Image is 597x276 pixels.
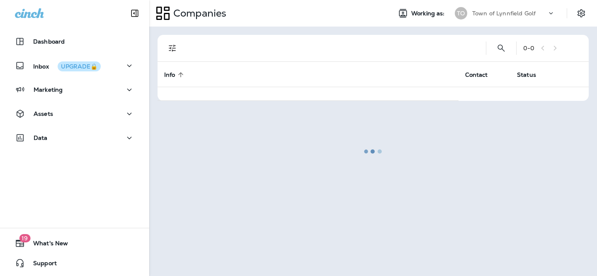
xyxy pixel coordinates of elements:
button: Data [8,129,141,146]
p: Companies [170,7,226,20]
p: Town of Lynnfield Golf [472,10,536,17]
span: Support [25,260,57,270]
div: TO [455,7,467,20]
p: Data [34,134,48,141]
button: Dashboard [8,33,141,50]
button: Collapse Sidebar [123,5,146,22]
button: Assets [8,105,141,122]
button: InboxUPGRADE🔒 [8,57,141,74]
span: What's New [25,240,68,250]
div: UPGRADE🔒 [61,64,97,69]
button: Support [8,255,141,271]
p: Marketing [34,86,63,93]
p: Assets [34,110,53,117]
button: Marketing [8,81,141,98]
button: 19What's New [8,235,141,252]
span: Working as: [411,10,447,17]
p: Inbox [33,61,101,70]
button: UPGRADE🔒 [58,61,101,71]
span: 19 [19,234,30,242]
p: Dashboard [33,38,65,45]
button: Settings [574,6,589,21]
